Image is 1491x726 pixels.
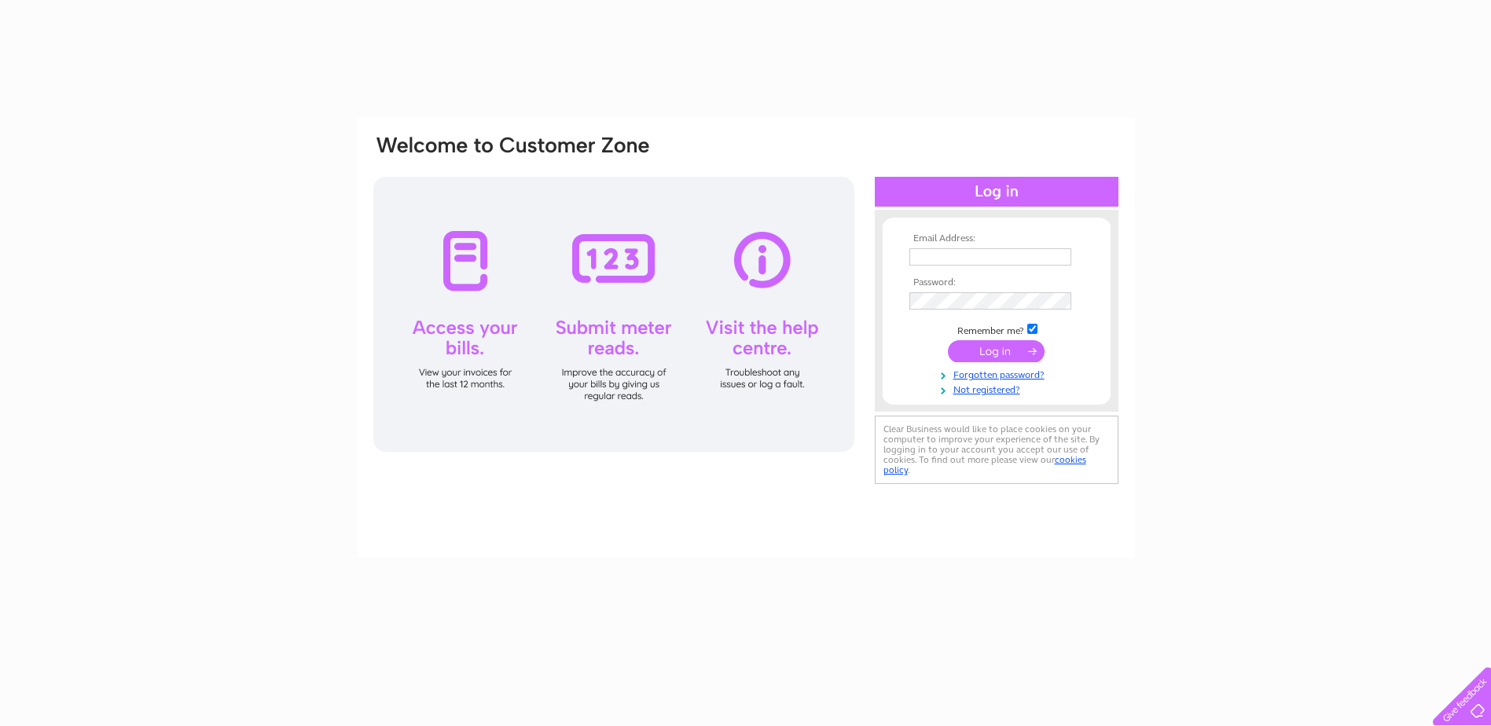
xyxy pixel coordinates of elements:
[909,366,1088,381] a: Forgotten password?
[875,416,1118,484] div: Clear Business would like to place cookies on your computer to improve your experience of the sit...
[909,381,1088,396] a: Not registered?
[948,340,1045,362] input: Submit
[905,321,1088,337] td: Remember me?
[905,233,1088,244] th: Email Address:
[905,277,1088,288] th: Password:
[883,454,1086,475] a: cookies policy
